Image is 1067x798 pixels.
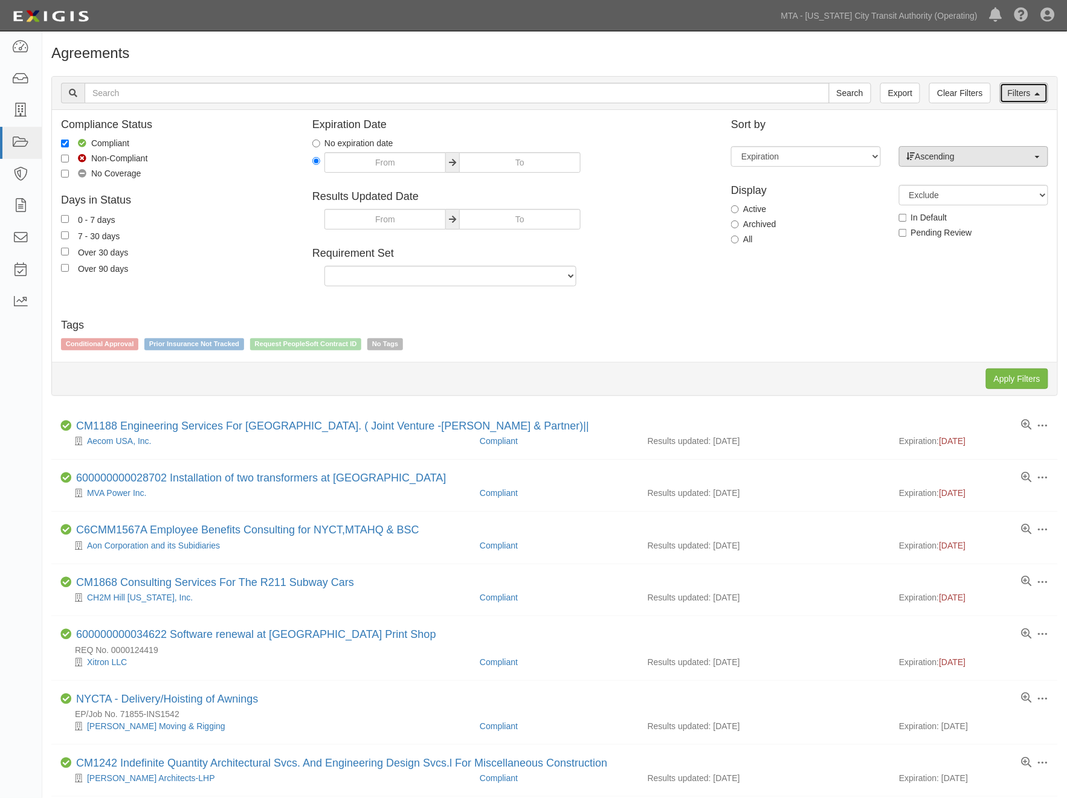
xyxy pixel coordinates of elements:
[76,472,446,484] a: 600000000028702 Installation of two transformers at [GEOGRAPHIC_DATA]
[939,593,965,602] span: [DATE]
[87,436,152,446] a: Aecom USA, Inc.
[829,83,871,103] input: Search
[899,146,1048,167] button: Ascending
[60,472,71,483] i: Compliant
[1014,8,1029,23] i: Help Center - Complianz
[1022,758,1032,768] a: View results summary
[480,488,518,498] a: Compliant
[312,248,713,260] h4: Requirement Set
[731,203,766,215] label: Active
[61,170,69,178] input: No Coverage
[87,541,220,550] a: Aon Corporation and its Subidiaries
[76,757,607,770] div: CM1242 Indefinite Quantity Architectural Svcs. And Engineering Design Svcs.l For Miscellaneous Co...
[61,338,138,350] span: Conditional Approval
[1022,629,1032,640] a: View results summary
[899,487,1049,499] div: Expiration:
[899,656,1049,668] div: Expiration:
[648,772,882,784] div: Results updated: [DATE]
[775,4,984,28] a: MTA - [US_STATE] City Transit Authority (Operating)
[60,644,1058,656] div: REQ No. 0000124419
[312,191,713,203] h4: Results Updated Date
[939,436,965,446] span: [DATE]
[61,320,1048,332] h4: Tags
[60,420,71,431] i: Compliant
[76,693,258,706] div: NYCTA - Delivery/Hoisting of Awnings
[731,205,739,213] input: Active
[880,83,920,103] a: Export
[60,708,1058,720] div: EP/Job No. 71855-INS1542
[907,150,1033,162] span: Ascending
[76,524,419,537] div: C6CMM1567A Employee Benefits Consulting for NYCT,MTAHQ & BSC
[61,195,294,207] h4: Days in Status
[87,488,147,498] a: MVA Power Inc.
[480,773,518,783] a: Compliant
[899,539,1049,552] div: Expiration:
[731,218,776,230] label: Archived
[312,140,320,147] input: No expiration date
[61,215,69,223] input: 0 - 7 days
[731,185,880,197] h4: Display
[480,657,518,667] a: Compliant
[731,119,1048,131] h4: Sort by
[85,83,830,103] input: Search
[939,541,965,550] span: [DATE]
[367,338,403,350] span: No Tags
[61,140,69,147] input: Compliant
[60,591,471,603] div: CH2M Hill New York, Inc.
[78,262,128,275] div: Over 90 days
[324,209,446,230] input: From
[76,576,354,588] a: CM1868 Consulting Services For The R211 Subway Cars
[648,435,882,447] div: Results updated: [DATE]
[87,721,225,731] a: [PERSON_NAME] Moving & Rigging
[480,593,518,602] a: Compliant
[76,420,589,432] a: CM1188 Engineering Services For [GEOGRAPHIC_DATA]. ( Joint Venture -[PERSON_NAME] & Partner)||
[480,721,518,731] a: Compliant
[899,591,1049,603] div: Expiration:
[899,211,947,224] label: In Default
[61,167,141,179] label: No Coverage
[731,236,739,243] input: All
[60,758,71,768] i: Compliant
[61,119,294,131] h4: Compliance Status
[899,229,907,237] input: Pending Review
[648,720,882,732] div: Results updated: [DATE]
[76,628,436,640] a: 600000000034622 Software renewal at [GEOGRAPHIC_DATA] Print Shop
[61,264,69,272] input: Over 90 days
[1022,693,1032,704] a: View results summary
[61,152,147,164] label: Non-Compliant
[731,220,739,228] input: Archived
[1022,524,1032,535] a: View results summary
[78,229,120,242] div: 7 - 30 days
[60,629,71,640] i: Compliant
[480,436,518,446] a: Compliant
[76,524,419,536] a: C6CMM1567A Employee Benefits Consulting for NYCT,MTAHQ & BSC
[9,5,92,27] img: Logo
[899,435,1049,447] div: Expiration:
[60,539,471,552] div: Aon Corporation and its Subidiaries
[731,233,753,245] label: All
[648,656,882,668] div: Results updated: [DATE]
[60,577,71,588] i: Compliant
[899,214,907,222] input: In Default
[76,693,258,705] a: NYCTA - Delivery/Hoisting of Awnings
[324,152,446,173] input: From
[250,338,362,350] span: Request PeopleSoft Contract ID
[76,757,607,769] a: CM1242 Indefinite Quantity Architectural Svcs. And Engineering Design Svcs.l For Miscellaneous Co...
[939,657,965,667] span: [DATE]
[76,628,436,642] div: 600000000034622 Software renewal at NYCT Print Shop
[1000,83,1048,103] a: Filters
[78,213,115,226] div: 0 - 7 days
[60,693,71,704] i: Compliant
[480,541,518,550] a: Compliant
[1022,420,1032,431] a: View results summary
[144,338,244,350] span: Prior Insurance Not Tracked
[459,152,581,173] input: To
[899,720,1049,732] div: Expiration: [DATE]
[87,657,127,667] a: Xitron LLC
[76,576,354,590] div: CM1868 Consulting Services For The R211 Subway Cars
[61,137,129,149] label: Compliant
[929,83,990,103] a: Clear Filters
[76,472,446,485] div: 600000000028702 Installation of two transformers at Broadway 39th St. and Battery Park
[60,720,471,732] div: Auer's Moving & Rigging
[60,435,471,447] div: Aecom USA, Inc.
